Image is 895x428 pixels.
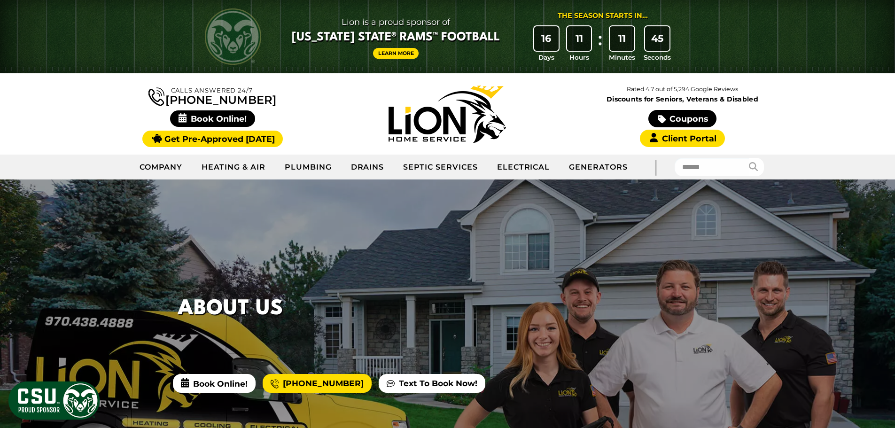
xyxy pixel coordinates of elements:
[534,26,559,51] div: 16
[648,110,716,127] a: Coupons
[637,155,675,179] div: |
[389,86,506,143] img: Lion Home Service
[178,293,283,325] h1: About Us
[558,11,648,21] div: The Season Starts in...
[640,130,724,147] a: Client Portal
[567,26,591,51] div: 11
[130,156,193,179] a: Company
[292,30,500,46] span: [US_STATE] State® Rams™ Football
[192,156,275,179] a: Heating & Air
[645,26,669,51] div: 45
[567,96,798,102] span: Discounts for Seniors, Veterans & Disabled
[488,156,560,179] a: Electrical
[142,131,283,147] a: Get Pre-Approved [DATE]
[292,15,500,30] span: Lion is a proud sponsor of
[394,156,487,179] a: Septic Services
[609,53,635,62] span: Minutes
[173,374,256,393] span: Book Online!
[373,48,419,59] a: Learn More
[565,84,800,94] p: Rated 4.7 out of 5,294 Google Reviews
[7,380,101,421] img: CSU Sponsor Badge
[342,156,394,179] a: Drains
[275,156,342,179] a: Plumbing
[610,26,634,51] div: 11
[644,53,671,62] span: Seconds
[379,374,485,393] a: Text To Book Now!
[170,110,255,127] span: Book Online!
[595,26,605,62] div: :
[263,374,372,393] a: [PHONE_NUMBER]
[538,53,554,62] span: Days
[569,53,589,62] span: Hours
[205,8,261,65] img: CSU Rams logo
[560,156,637,179] a: Generators
[148,86,276,106] a: [PHONE_NUMBER]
